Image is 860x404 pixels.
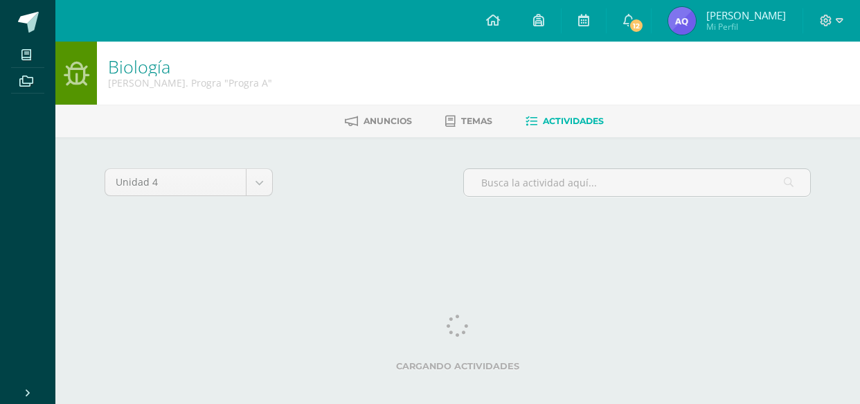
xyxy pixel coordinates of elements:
a: Temas [445,110,492,132]
span: Actividades [543,116,604,126]
span: Mi Perfil [706,21,786,33]
a: Biología [108,55,170,78]
h1: Biología [108,57,272,76]
span: Anuncios [364,116,412,126]
a: Unidad 4 [105,169,272,195]
label: Cargando actividades [105,361,811,371]
a: Actividades [526,110,604,132]
input: Busca la actividad aquí... [464,169,810,196]
div: Quinto Bach. Progra 'Progra A' [108,76,272,89]
a: Anuncios [345,110,412,132]
span: 12 [629,18,644,33]
img: da12b5e6dd27892c61b2e9bff2597760.png [668,7,696,35]
span: Unidad 4 [116,169,235,195]
span: [PERSON_NAME] [706,8,786,22]
span: Temas [461,116,492,126]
